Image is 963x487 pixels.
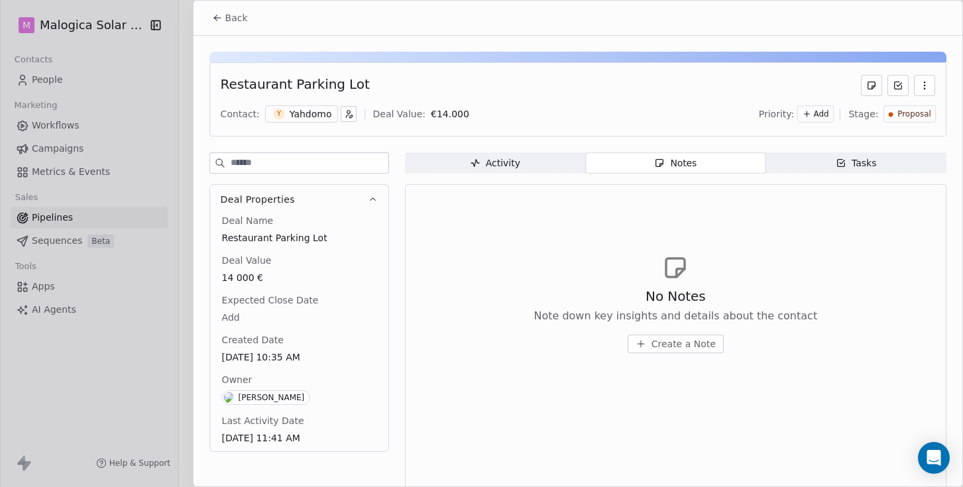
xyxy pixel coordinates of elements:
[210,214,388,451] div: Deal Properties
[219,414,307,427] span: Last Activity Date
[628,335,724,353] button: Create a Note
[219,214,276,227] span: Deal Name
[918,442,950,474] div: Open Intercom Messenger
[204,6,256,30] button: Back
[373,107,425,121] div: Deal Value:
[219,294,321,307] span: Expected Close Date
[836,156,877,170] div: Tasks
[221,75,370,96] div: Restaurant Parking Lot
[210,185,388,214] button: Deal Properties
[431,109,469,119] span: € 14.000
[222,311,376,324] span: Add
[897,109,931,120] span: Proposal
[219,254,274,267] span: Deal Value
[239,393,305,402] div: [PERSON_NAME]
[221,107,260,121] div: Contact:
[759,107,795,121] span: Priority:
[219,333,286,347] span: Created Date
[534,308,817,324] span: Note down key insights and details about the contact
[222,351,376,364] span: [DATE] 10:35 AM
[290,107,332,121] div: Yahdomo
[651,337,716,351] span: Create a Note
[646,287,706,305] span: No Notes
[470,156,520,170] div: Activity
[222,431,376,445] span: [DATE] 11:41 AM
[814,109,829,120] span: Add
[222,271,376,284] span: 14 000 €
[224,392,234,403] img: P
[219,373,255,386] span: Owner
[273,109,284,120] span: Y
[222,231,376,244] span: Restaurant Parking Lot
[225,11,248,25] span: Back
[848,107,878,121] span: Stage:
[221,193,295,206] span: Deal Properties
